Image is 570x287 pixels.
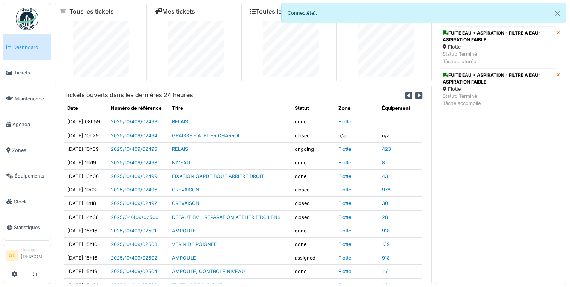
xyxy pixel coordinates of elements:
td: done [292,238,335,251]
td: closed [292,210,335,224]
a: Flotte [338,187,351,193]
td: [DATE] 13h06 [64,170,108,183]
a: AMPOULE [172,228,196,234]
th: Date [64,102,108,115]
div: Connecté(e). [281,3,566,23]
a: 918 [382,255,390,261]
a: 30 [382,200,388,206]
a: Maintenance [3,86,51,112]
td: [DATE] 08h59 [64,115,108,129]
a: 2025/10/409/02493 [111,119,157,125]
a: Mes tickets [155,8,195,15]
a: 2025/10/409/02497 [111,200,157,206]
td: [DATE] 15h19 [64,265,108,278]
td: [DATE] 15h16 [64,251,108,265]
div: Statut: Terminé Tâche clôturée [443,50,553,65]
span: Équipements [15,172,48,179]
td: [DATE] 11h19 [64,156,108,169]
span: Statistiques [14,224,48,231]
a: Flotte [338,173,351,179]
a: 2025/10/409/02501 [111,228,156,234]
span: Dashboard [13,44,48,51]
td: done [292,224,335,237]
td: closed [292,183,335,197]
a: 2025/10/409/02503 [111,241,157,247]
td: done [292,156,335,169]
div: Flotte [443,85,553,93]
td: closed [292,197,335,210]
td: assigned [292,251,335,265]
a: Flotte [338,214,351,220]
a: Toutes les tâches [250,8,306,15]
a: Tickets [3,60,51,86]
a: Flotte [338,255,351,261]
a: Zones [3,137,51,163]
li: [PERSON_NAME] [21,247,48,263]
a: CREVAISON [172,200,199,206]
a: 139 [382,241,390,247]
a: 978 [382,187,391,193]
th: Zone [335,102,379,115]
td: ongoing [292,142,335,156]
a: Stock [3,189,51,215]
a: Flotte [338,146,351,152]
span: Agenda [12,121,48,128]
td: [DATE] 14h38 [64,210,108,224]
a: Agenda [3,112,51,138]
span: Tickets [14,69,48,76]
a: NIVEAU [172,160,190,166]
td: [DATE] 11h18 [64,197,108,210]
a: Flotte [338,269,351,274]
a: Flotte [338,200,351,206]
a: 918 [382,228,390,234]
td: n/a [379,129,422,142]
div: FUITE EAU + ASPIRATION - FILTRE A EAU- ASPIRATION FAIBLE [443,72,553,85]
div: FUITE EAU + ASPIRATION - FILTRE A EAU- ASPIRATION FAIBLE [443,30,553,43]
td: [DATE] 15h16 [64,238,108,251]
a: DEFAUT BV - REPARATION ATELIER ETX. LENS [172,214,280,220]
a: Tous les tickets [69,8,114,15]
span: Maintenance [15,95,48,102]
a: Statistiques [3,215,51,241]
td: done [292,115,335,129]
h6: Tickets ouverts dans les dernières 24 heures [64,91,193,99]
div: Flotte [443,43,553,50]
a: 2025/10/409/02495 [111,146,157,152]
td: [DATE] 11h02 [64,183,108,197]
div: Statut: Terminé Tâche accomplie [443,93,553,107]
a: 8 [382,160,385,166]
td: done [292,170,335,183]
td: done [292,265,335,278]
a: Flotte [338,160,351,166]
a: Dashboard [3,34,51,60]
a: Flotte [338,228,351,234]
img: Badge_color-CXgf-gQk.svg [16,8,38,30]
button: Close [549,3,566,23]
a: VERIN DE POIGNÉE [172,241,217,247]
a: RELAIS [172,119,188,125]
a: GRAISSE - ATELIER CHARROI [172,133,239,138]
a: AMPOULE, CONTRÔLE NIVEAU [172,269,245,274]
a: 2025/10/409/02494 [111,133,157,138]
td: closed [292,129,335,142]
li: GB [6,250,18,261]
a: FIXATION GARDE BOUE ARRIERE DROIT [172,173,264,179]
a: RELAIS [172,146,188,152]
a: Flotte [338,119,351,125]
a: Équipements [3,163,51,189]
a: 2025/10/409/02499 [111,173,157,179]
th: Équipement [379,102,422,115]
a: CREVAISON [172,187,199,193]
span: Zones [12,147,48,154]
a: FUITE EAU + ASPIRATION - FILTRE A EAU- ASPIRATION FAIBLE Flotte Statut: TerminéTâche clôturée [440,26,556,68]
td: [DATE] 10h29 [64,129,108,142]
th: Statut [292,102,335,115]
a: 2025/10/409/02496 [111,187,157,193]
span: Stock [14,198,48,205]
a: 116 [382,269,389,274]
a: 2025/04/409/02500 [111,214,158,220]
a: GB Manager[PERSON_NAME] [6,247,48,265]
th: Titre [169,102,292,115]
a: 2025/10/409/02502 [111,255,157,261]
a: 431 [382,173,390,179]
